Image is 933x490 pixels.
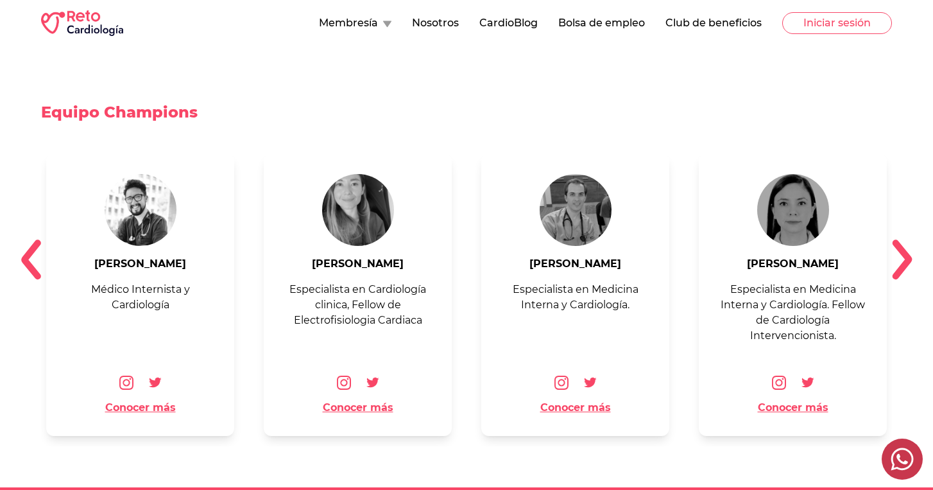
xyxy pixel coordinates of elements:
p: Especialista en Medicina Interna y Cardiología. Fellow de Cardiología Intervencionista. [719,282,866,344]
p: Especialista en Medicina Interna y Cardiología. [502,282,649,313]
button: Club de beneficios [665,15,762,31]
div: 3 / 14 [41,153,239,436]
button: Conocer más [758,400,828,416]
p: Médico Internista y Cardiología [67,282,214,313]
a: Conocer más [502,400,649,416]
a: [PERSON_NAME] [284,256,431,272]
button: Conocer más [540,400,611,416]
img: us.champions.c6.name [757,174,829,246]
a: [PERSON_NAME] [719,256,866,272]
button: Nosotros [412,15,459,31]
button: Conocer más [323,400,393,416]
img: right [892,239,912,280]
a: Conocer más [67,400,214,416]
img: us.champions.c5.name [540,174,612,246]
p: Especialista en Cardiología clinica, Fellow de Electrofisiologia Cardiaca [284,282,431,328]
button: CardioBlog [479,15,538,31]
div: 6 / 14 [694,153,892,436]
a: Conocer más [284,400,431,416]
button: Iniciar sesión [782,12,892,34]
button: Membresía [319,15,391,31]
div: 4 / 14 [259,153,457,436]
button: Conocer más [105,400,176,416]
button: Bolsa de empleo [558,15,645,31]
a: Conocer más [719,400,866,416]
img: left [21,239,41,280]
img: us.champions.c2.name [105,174,176,246]
a: [PERSON_NAME] [67,256,214,272]
a: [PERSON_NAME] [502,256,649,272]
div: 5 / 14 [476,153,674,436]
img: RETO Cardio Logo [41,10,123,36]
h2: Equipo Champions [41,82,892,143]
img: us.champions.c8.name [322,174,394,246]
